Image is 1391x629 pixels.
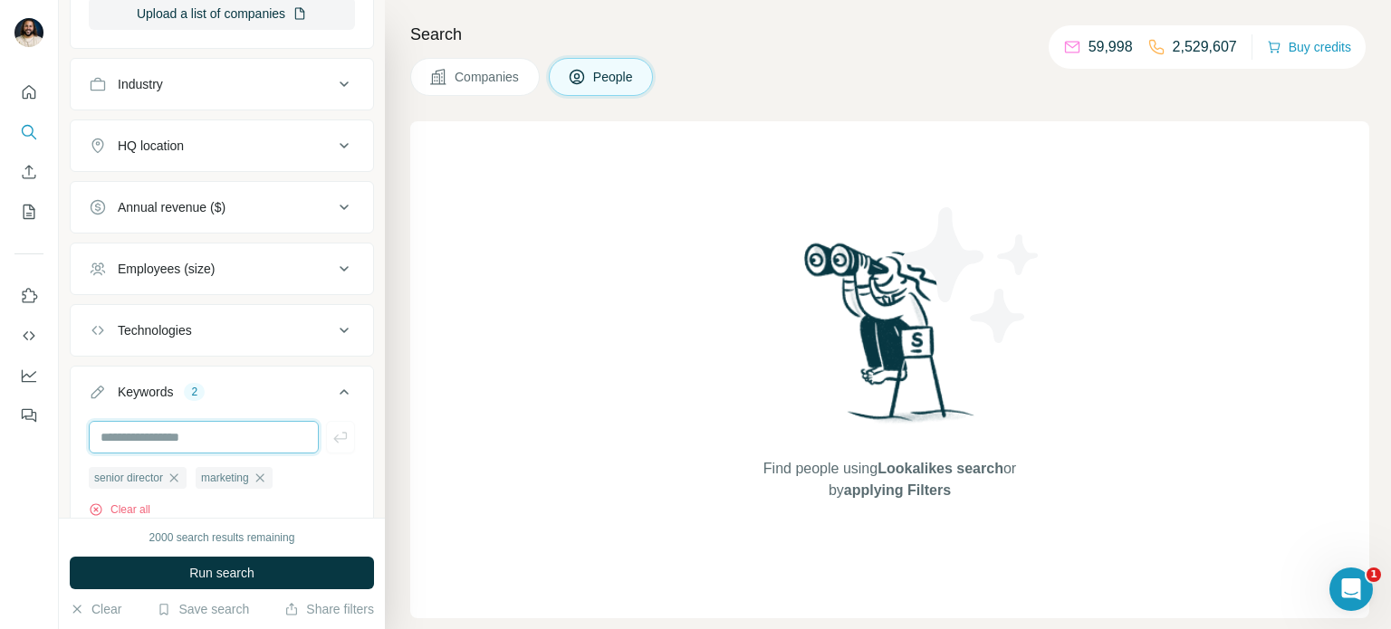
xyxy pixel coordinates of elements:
button: Industry [71,62,373,106]
span: Find people using or by [744,458,1034,501]
p: 59,998 [1089,36,1133,58]
button: Employees (size) [71,247,373,291]
div: Industry [118,75,163,93]
h4: Search [410,22,1369,47]
span: 1 [1367,567,1381,582]
div: HQ location [118,137,184,155]
button: Buy credits [1267,34,1351,60]
img: Avatar [14,18,43,47]
div: Employees (size) [118,260,215,278]
button: Dashboard [14,359,43,392]
span: marketing [201,470,249,486]
span: applying Filters [844,482,951,498]
p: 2,529,607 [1173,36,1237,58]
span: Lookalikes search [878,461,1003,476]
span: Run search [189,564,254,582]
button: Clear all [89,501,150,518]
div: 2 [184,384,205,400]
img: Surfe Illustration - Woman searching with binoculars [796,238,984,440]
div: Technologies [118,321,192,339]
button: Technologies [71,309,373,352]
button: Quick start [14,76,43,109]
button: Search [14,116,43,148]
button: Enrich CSV [14,156,43,188]
button: Save search [157,600,249,618]
div: Keywords [118,383,173,401]
div: Annual revenue ($) [118,198,225,216]
button: My lists [14,195,43,228]
button: Keywords2 [71,370,373,421]
span: People [593,68,635,86]
span: Companies [455,68,521,86]
button: Clear [70,600,121,618]
button: Feedback [14,399,43,432]
button: Use Surfe on LinkedIn [14,280,43,312]
button: Use Surfe API [14,319,43,352]
img: Surfe Illustration - Stars [890,194,1053,357]
button: Share filters [284,600,374,618]
button: Annual revenue ($) [71,186,373,229]
span: senior director [94,470,163,486]
div: 2000 search results remaining [149,529,295,546]
button: Run search [70,557,374,589]
button: HQ location [71,124,373,167]
iframe: Intercom live chat [1329,567,1373,611]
